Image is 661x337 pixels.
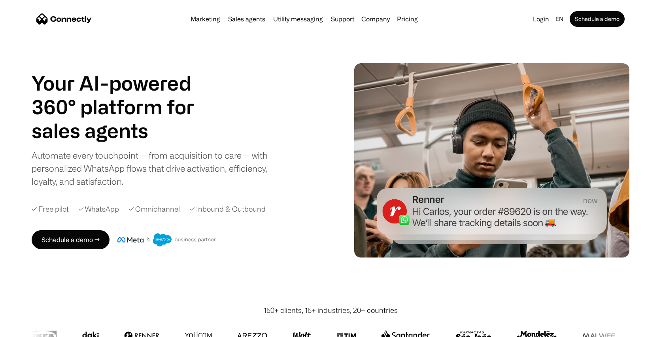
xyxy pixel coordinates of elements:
a: Utility messaging [270,16,326,22]
div: Automate every touchpoint — from acquisition to care — with personalized WhatsApp flows that driv... [32,149,281,188]
div: en [552,13,568,25]
div: carousel [32,119,213,142]
img: Meta and Salesforce business partner badge. [117,233,216,247]
a: Sales agents [225,16,268,22]
a: Schedule a demo [570,11,625,27]
aside: Language selected: English [8,322,47,334]
a: Support [328,16,357,22]
a: home [36,13,92,25]
a: Marketing [187,16,223,22]
div: ✓ Free pilot [32,204,69,214]
h1: Your AI-powered 360° platform for [32,71,213,119]
ul: Language list [16,323,47,334]
a: Login [530,13,552,25]
div: 1 of 4 [32,119,213,142]
div: Company [359,13,392,25]
div: Company [361,13,390,25]
h1: sales agents [32,119,213,142]
div: 150+ clients, 15+ industries, 20+ countries [264,305,398,316]
a: Schedule a demo → [32,230,110,249]
div: en [555,13,563,25]
a: Pricing [394,16,421,22]
div: ✓ Omnichannel [128,204,180,214]
div: ✓ Inbound & Outbound [189,204,266,214]
div: ✓ WhatsApp [78,204,119,214]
